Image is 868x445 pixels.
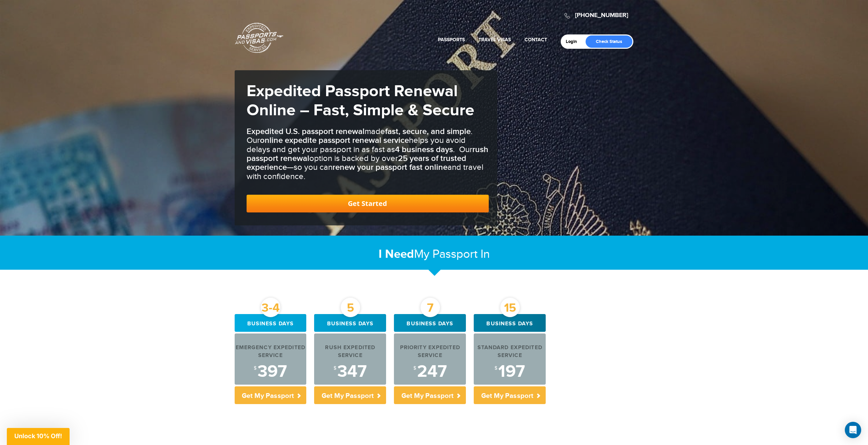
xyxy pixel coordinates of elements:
div: Emergency Expedited Service [235,344,307,360]
div: 247 [394,363,466,380]
a: Get Started [247,195,489,212]
div: Priority Expedited Service [394,344,466,360]
p: Get My Passport [394,386,466,404]
div: Open Intercom Messenger [845,422,861,438]
div: Business days [314,314,386,332]
b: Expedited U.S. passport renewal [247,127,365,136]
a: Contact [525,37,547,43]
div: 15 [500,298,520,317]
p: Get My Passport [235,386,307,404]
sup: $ [254,366,256,371]
div: 3-4 [261,298,280,317]
a: Check Status [586,35,632,48]
a: Login [566,39,582,44]
div: Standard Expedited Service [474,344,546,360]
div: 397 [235,363,307,380]
a: Travel Visas [479,37,511,43]
b: 4 business days [395,145,453,154]
div: 5 [341,298,360,317]
div: Business days [474,314,546,332]
a: 15 Business days Standard Expedited Service $197 Get My Passport [474,314,546,404]
a: [PHONE_NUMBER] [575,12,628,19]
div: 197 [474,363,546,380]
b: online expedite passport renewal service [260,135,409,145]
a: Passports & [DOMAIN_NAME] [235,23,283,53]
b: 25 years of trusted experience [247,153,466,172]
strong: Expedited Passport Renewal Online – Fast, Simple & Secure [247,81,474,120]
b: fast, secure, and simple [385,127,471,136]
div: Business days [394,314,466,332]
span: Unlock 10% Off! [14,432,62,440]
span: Passport In [432,247,490,261]
div: Unlock 10% Off! [7,428,70,445]
sup: $ [495,366,497,371]
sup: $ [413,366,416,371]
b: rush passport renewal [247,145,488,163]
div: Rush Expedited Service [314,344,386,360]
a: Passports [438,37,465,43]
b: renew your passport fast online [333,162,447,172]
p: Get My Passport [474,386,546,404]
sup: $ [334,366,336,371]
a: 7 Business days Priority Expedited Service $247 Get My Passport [394,314,466,404]
h3: made . Our helps you avoid delays and get your passport in as fast as . Our option is backed by o... [247,127,489,181]
a: 3-4 Business days Emergency Expedited Service $397 Get My Passport [235,314,307,404]
h2: My [235,247,634,262]
div: Business days [235,314,307,332]
div: 7 [421,298,440,317]
a: 5 Business days Rush Expedited Service $347 Get My Passport [314,314,386,404]
strong: I Need [379,247,414,262]
div: 347 [314,363,386,380]
p: Get My Passport [314,386,386,404]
